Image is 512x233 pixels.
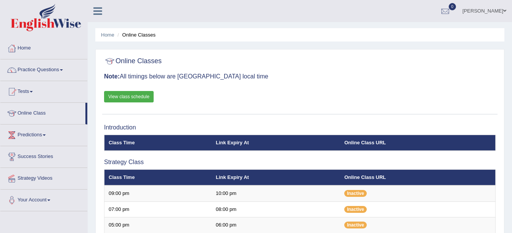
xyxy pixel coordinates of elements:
a: View class schedule [104,91,154,102]
td: 10:00 pm [212,185,340,201]
td: 08:00 pm [212,201,340,217]
span: Inactive [344,190,367,197]
a: Success Stories [0,146,87,165]
td: 09:00 pm [104,185,212,201]
h3: Introduction [104,124,496,131]
h3: Strategy Class [104,159,496,166]
span: 0 [449,3,456,10]
th: Class Time [104,135,212,151]
span: Inactive [344,206,367,213]
span: Inactive [344,222,367,228]
a: Strategy Videos [0,168,87,187]
a: Home [0,38,87,57]
td: 07:00 pm [104,201,212,217]
th: Link Expiry At [212,135,340,151]
h2: Online Classes [104,56,162,67]
th: Online Class URL [340,169,495,185]
a: Predictions [0,124,87,144]
th: Class Time [104,169,212,185]
a: Your Account [0,190,87,209]
th: Online Class URL [340,135,495,151]
a: Tests [0,81,87,100]
th: Link Expiry At [212,169,340,185]
a: Home [101,32,114,38]
h3: All timings below are [GEOGRAPHIC_DATA] local time [104,73,496,80]
a: Online Class [0,103,85,122]
b: Note: [104,73,120,80]
li: Online Classes [116,31,156,38]
a: Practice Questions [0,59,87,78]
